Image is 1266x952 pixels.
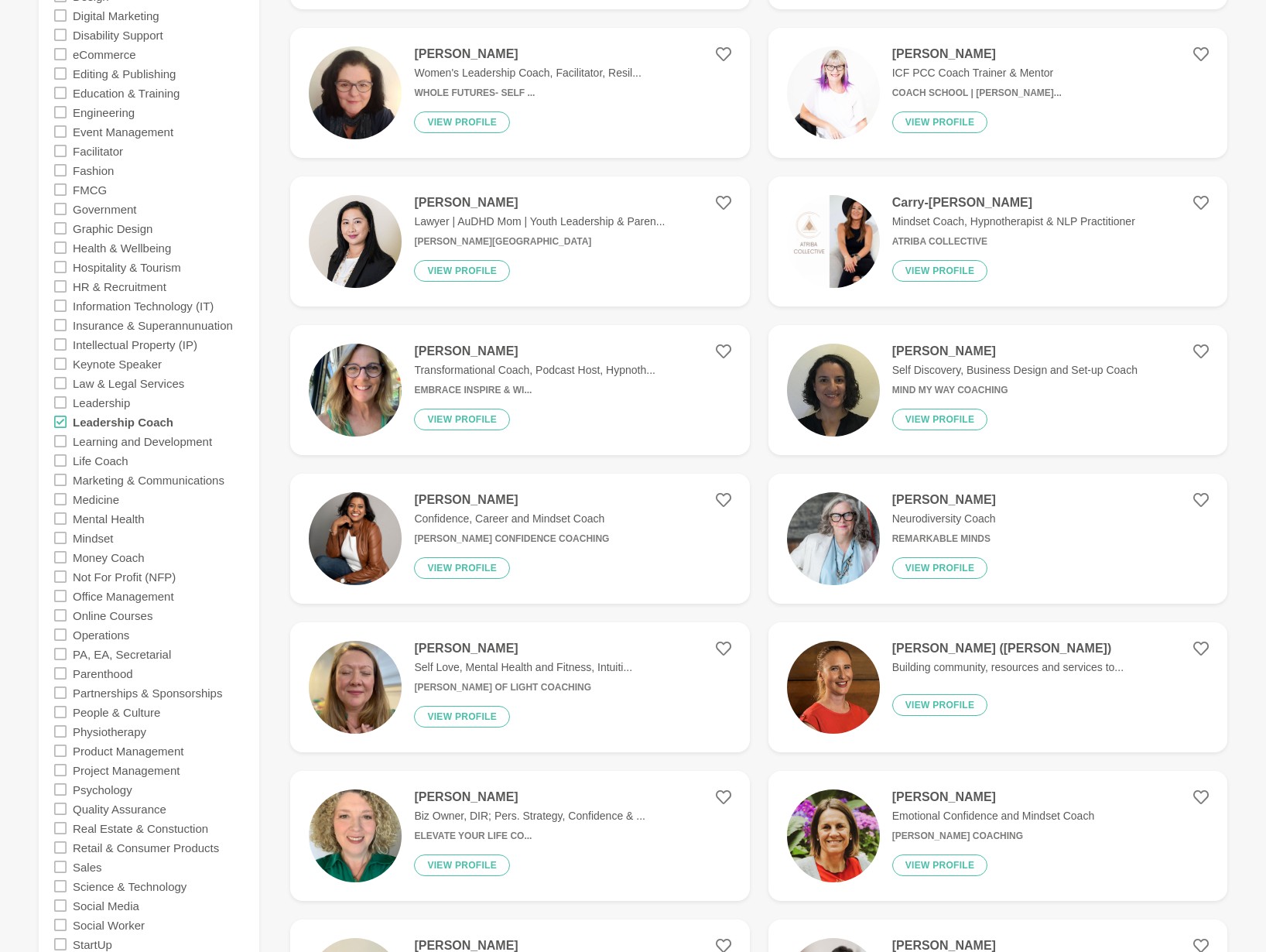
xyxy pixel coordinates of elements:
h4: [PERSON_NAME] ([PERSON_NAME]) [892,641,1124,656]
a: [PERSON_NAME] ([PERSON_NAME])Building community, resources and services to...View profile [768,622,1227,752]
label: Social Media [73,895,139,915]
label: Learning and Development [73,431,212,450]
button: View profile [414,706,510,728]
label: Mental Health [73,509,145,528]
a: [PERSON_NAME]Transformational Coach, Podcast Host, Hypnoth...Embrace Inspire & Wi...View profile [290,325,749,455]
label: Engineering [73,102,135,122]
label: Fashion [73,160,114,180]
label: People & Culture [73,702,160,721]
a: [PERSON_NAME]Self Discovery, Business Design and Set-up CoachMind My Way CoachingView profile [768,325,1227,455]
label: HR & Recruitment [73,276,166,296]
p: Women's Leadership Coach, Facilitator, Resil... [414,65,641,81]
p: Transformational Coach, Podcast Host, Hypnoth... [414,362,655,378]
label: Education & Training [73,83,180,102]
button: View profile [892,557,988,579]
label: Medicine [73,489,119,509]
img: 61d3c87d136e5cabbf53b867e18e40da682d5660-576x864.jpg [309,492,402,585]
label: Health & Wellbeing [73,238,171,257]
button: View profile [414,260,510,282]
a: [PERSON_NAME]Confidence, Career and Mindset Coach[PERSON_NAME] Confidence CoachingView profile [290,474,749,604]
button: View profile [892,854,988,876]
label: Project Management [73,760,180,779]
img: 5f579c55a581b821c4ccb3aee0a062d5f8c8d8ad-1331x2000.jpg [787,492,880,585]
label: Keynote Speaker [73,354,162,373]
label: Digital Marketing [73,5,159,25]
label: Life Coach [73,450,128,470]
label: Parenthood [73,663,133,683]
label: PA, EA, Secretarial [73,644,171,663]
label: Operations [73,625,129,644]
img: be424144d6d793bdf34fc91f30e58b38cc251120-886x886.jpg [787,344,880,437]
button: View profile [892,409,988,430]
label: Hospitality & Tourism [73,257,181,276]
a: [PERSON_NAME]Lawyer | AuDHD Mom | Youth Leadership & Paren...[PERSON_NAME][GEOGRAPHIC_DATA]View p... [290,176,749,306]
label: Physiotherapy [73,721,146,741]
label: Sales [73,857,102,876]
button: View profile [892,111,988,133]
label: Facilitator [73,141,123,160]
h4: [PERSON_NAME] [892,344,1138,359]
label: Event Management [73,122,173,141]
a: [PERSON_NAME]Self Love, Mental Health and Fitness, Intuiti...[PERSON_NAME] of Light CoachingView ... [290,622,749,752]
a: [PERSON_NAME]ICF PCC Coach Trainer & MentorCoach School | [PERSON_NAME]...View profile [768,28,1227,158]
h4: [PERSON_NAME] [414,46,641,62]
button: View profile [892,694,988,716]
h6: Embrace Inspire & Wi... [414,385,655,396]
label: Office Management [73,586,174,605]
h6: [PERSON_NAME] Coaching [892,830,1095,842]
img: cf414c84122d07c30fd80c1c66d19f241ac9dff3-800x800.jpg [787,641,880,734]
a: Carry-[PERSON_NAME]Mindset Coach, Hypnotherapist & NLP PractitionerAtriba CollectiveView profile [768,176,1227,306]
label: Marketing & Communications [73,470,224,489]
h4: [PERSON_NAME] [414,195,665,211]
img: 484539c3548bbf85fcd123ea7f40e57480dda767-2316x3088.jpg [309,641,402,734]
img: 4e91b23fb5ffb8e988745f9c496fa79c7ddb9dda-400x400.jpg [309,195,402,288]
img: 2ea8d4a19bb1363a2df1c7dc3e6e56f6202d68fa-1814x1823.jpg [787,789,880,882]
h4: [PERSON_NAME] [892,46,1062,62]
h4: [PERSON_NAME] [892,789,1095,805]
label: Money Coach [73,547,145,567]
h6: [PERSON_NAME] Confidence Coaching [414,533,609,545]
p: ICF PCC Coach Trainer & Mentor [892,65,1062,81]
label: Science & Technology [73,876,186,895]
label: Intellectual Property (IP) [73,334,197,354]
h6: Coach School | [PERSON_NAME]... [892,87,1062,99]
p: Biz Owner, DIR; Pers. Strategy, Confidence & ... [414,808,645,824]
img: 9032db4009e2d2eafb36946391b9ef56b15b7b48-2316x3088.jpg [309,344,402,437]
a: [PERSON_NAME]Biz Owner, DIR; Pers. Strategy, Confidence & ...Elevate Your Life Co...View profile [290,771,749,901]
h6: [PERSON_NAME][GEOGRAPHIC_DATA] [414,236,665,248]
label: Not For Profit (NFP) [73,567,176,586]
label: Information Technology (IT) [73,296,214,315]
label: Product Management [73,741,183,760]
label: Government [73,199,137,218]
p: Self Discovery, Business Design and Set-up Coach [892,362,1138,378]
p: Lawyer | AuDHD Mom | Youth Leadership & Paren... [414,214,665,230]
label: FMCG [73,180,107,199]
a: [PERSON_NAME]Neurodiversity CoachRemarkable MindsView profile [768,474,1227,604]
button: View profile [414,111,510,133]
label: Law & Legal Services [73,373,184,392]
img: 48dacf5f3a90333190be7f64b3a460ec27c1f480-2316x3088.jpg [309,789,402,882]
p: Neurodiversity Coach [892,511,996,527]
label: Disability Support [73,25,163,44]
label: Leadership [73,392,130,412]
label: Insurance & Superannunuation [73,315,233,334]
label: Editing & Publishing [73,63,176,83]
p: Emotional Confidence and Mindset Coach [892,808,1095,824]
label: Mindset [73,528,114,547]
h6: Atriba Collective [892,236,1135,248]
p: Building community, resources and services to... [892,659,1124,676]
a: [PERSON_NAME]Women's Leadership Coach, Facilitator, Resil...Whole Futures- Self ...View profile [290,28,749,158]
button: View profile [414,854,510,876]
label: Social Worker [73,915,145,934]
h4: Carry-[PERSON_NAME] [892,195,1135,211]
label: Online Courses [73,605,152,625]
button: View profile [414,557,510,579]
img: fce8846dfc9915dc30a9b5013df766b3f18915bb-3080x3838.jpg [787,46,880,139]
h6: Remarkable Minds [892,533,996,545]
p: Confidence, Career and Mindset Coach [414,511,609,527]
button: View profile [892,260,988,282]
h6: [PERSON_NAME] of Light Coaching [414,682,632,693]
button: View profile [414,409,510,430]
label: Partnerships & Sponsorships [73,683,222,702]
a: [PERSON_NAME]Emotional Confidence and Mindset Coach[PERSON_NAME] CoachingView profile [768,771,1227,901]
